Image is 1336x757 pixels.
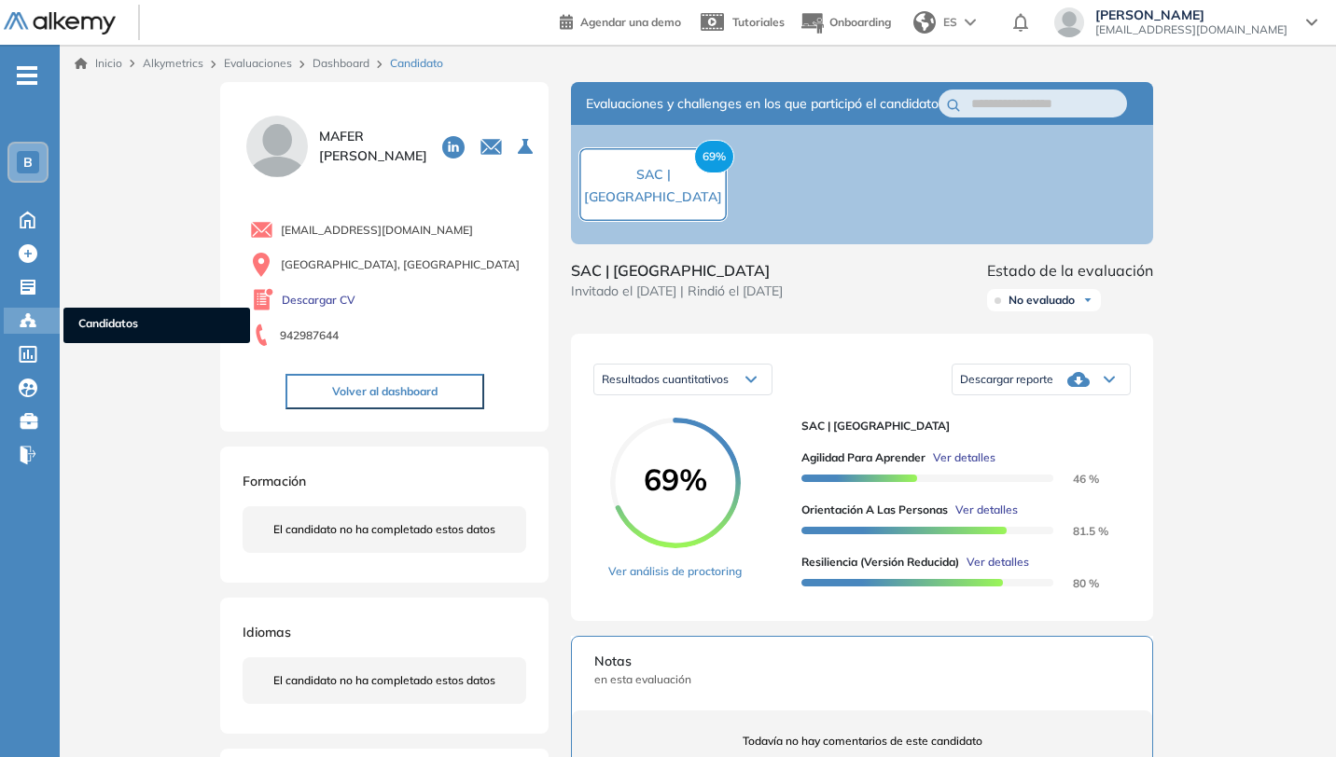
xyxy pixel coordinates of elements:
span: Todavía no hay comentarios de este candidato [594,733,1130,750]
span: Invitado el [DATE] | Rindió el [DATE] [571,282,783,301]
span: SAC | [GEOGRAPHIC_DATA] [801,418,1116,434]
a: Descargar CV [282,292,355,309]
span: Resiliencia (versión reducida) [801,554,959,571]
a: Evaluaciones [224,56,292,70]
button: Onboarding [800,3,891,43]
button: Ver detalles [925,449,995,466]
span: Descargar reporte [960,372,1053,387]
span: SAC | [GEOGRAPHIC_DATA] [584,166,722,205]
span: [EMAIL_ADDRESS][DOMAIN_NAME] [281,222,473,239]
span: [EMAIL_ADDRESS][DOMAIN_NAME] [1095,22,1287,37]
span: Agilidad para Aprender [801,449,925,466]
a: Ver análisis de proctoring [608,563,742,580]
button: Ver detalles [948,502,1018,518]
span: ES [943,14,957,31]
span: SAC | [GEOGRAPHIC_DATA] [571,259,783,282]
span: [GEOGRAPHIC_DATA], [GEOGRAPHIC_DATA] [281,256,520,273]
span: Candidato [390,55,443,72]
span: Ver detalles [955,502,1018,518]
span: B [23,155,33,170]
img: Ícono de flecha [1082,295,1093,306]
a: Inicio [75,55,122,72]
button: Volver al dashboard [285,374,484,409]
span: Tutoriales [732,15,785,29]
span: Onboarding [829,15,891,29]
i: - [17,74,37,77]
span: Ver detalles [967,554,1029,571]
span: Resultados cuantitativos [602,372,729,386]
span: 80 % [1051,576,1099,590]
span: Notas [594,652,1130,671]
span: 46 % [1051,472,1099,486]
span: 69% [610,464,741,494]
span: Orientación a las personas [801,502,948,518]
a: Dashboard [313,56,369,70]
button: Ver detalles [959,554,1029,571]
span: Evaluaciones y challenges en los que participó el candidato [586,94,939,114]
span: [PERSON_NAME] [1095,7,1287,22]
img: arrow [965,19,976,26]
img: PROFILE_MENU_LOGO_USER [243,112,312,181]
a: Agendar una demo [560,9,681,32]
span: Estado de la evaluación [987,259,1153,282]
img: Logo [4,12,116,35]
span: No evaluado [1009,293,1075,308]
span: El candidato no ha completado estos datos [273,521,495,538]
span: en esta evaluación [594,671,1130,688]
span: 69% [694,140,734,173]
span: 942987644 [280,327,339,344]
span: MAFER [PERSON_NAME] [319,127,427,166]
span: Ver detalles [933,449,995,466]
span: Candidatos [78,315,235,336]
span: Agendar una demo [580,15,681,29]
img: world [913,11,936,34]
span: Alkymetrics [143,56,203,70]
span: 81.5 % [1051,524,1108,538]
span: El candidato no ha completado estos datos [273,672,495,689]
span: Formación [243,473,306,489]
span: Idiomas [243,624,291,640]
